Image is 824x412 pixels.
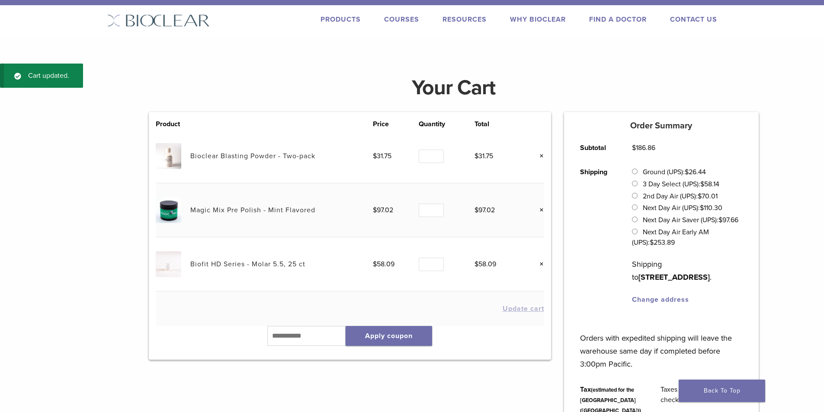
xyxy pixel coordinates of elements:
strong: [STREET_ADDRESS] [638,272,710,282]
span: $ [685,168,689,176]
bdi: 97.66 [718,216,738,224]
th: Price [373,119,419,129]
bdi: 31.75 [475,152,493,160]
img: Bioclear [107,14,210,27]
button: Update cart [503,305,544,312]
a: Bioclear Blasting Powder - Two-pack [190,152,315,160]
a: Why Bioclear [510,15,566,24]
a: Products [321,15,361,24]
a: Resources [442,15,487,24]
th: Shipping [571,160,622,312]
a: Find A Doctor [589,15,647,24]
span: $ [700,204,704,212]
th: Total [475,119,520,129]
bdi: 110.30 [700,204,722,212]
label: Ground (UPS): [643,168,706,176]
bdi: 97.02 [475,206,495,214]
button: Apply coupon [346,326,432,346]
a: Magic Mix Pre Polish - Mint Flavored [190,206,315,214]
span: $ [650,238,654,247]
bdi: 97.02 [373,206,393,214]
label: 3 Day Select (UPS): [643,180,719,188]
img: Biofit HD Series - Molar 5.5, 25 ct [156,251,181,277]
h1: Your Cart [142,77,765,98]
bdi: 31.75 [373,152,391,160]
label: Next Day Air (UPS): [643,204,722,212]
span: $ [475,152,478,160]
span: $ [700,180,704,188]
a: Biofit HD Series - Molar 5.5, 25 ct [190,260,305,268]
a: Change address [632,295,689,304]
a: Remove this item [533,204,544,216]
label: Next Day Air Saver (UPS): [643,216,738,224]
a: Courses [384,15,419,24]
label: 2nd Day Air (UPS): [643,192,718,201]
th: Product [156,119,190,129]
p: Orders with expedited shipping will leave the warehouse same day if completed before 3:00pm Pacific. [580,319,742,370]
th: Subtotal [571,136,622,160]
bdi: 26.44 [685,168,706,176]
img: Magic Mix Pre Polish - Mint Flavored [156,197,181,223]
bdi: 253.89 [650,238,675,247]
span: $ [373,152,377,160]
span: $ [632,144,636,152]
h5: Order Summary [564,121,759,131]
bdi: 58.09 [373,260,394,268]
span: $ [373,206,377,214]
span: $ [718,216,722,224]
bdi: 70.01 [698,192,718,201]
a: Contact Us [670,15,717,24]
bdi: 186.86 [632,144,655,152]
a: Remove this item [533,259,544,270]
p: Shipping to . [632,258,742,284]
span: $ [475,206,478,214]
label: Next Day Air Early AM (UPS): [632,228,709,247]
a: Back To Top [679,380,765,402]
bdi: 58.14 [700,180,719,188]
a: Remove this item [533,150,544,162]
th: Quantity [419,119,475,129]
bdi: 58.09 [475,260,496,268]
span: $ [475,260,478,268]
img: Bioclear Blasting Powder - Two-pack [156,143,181,169]
span: $ [373,260,377,268]
span: $ [698,192,702,201]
